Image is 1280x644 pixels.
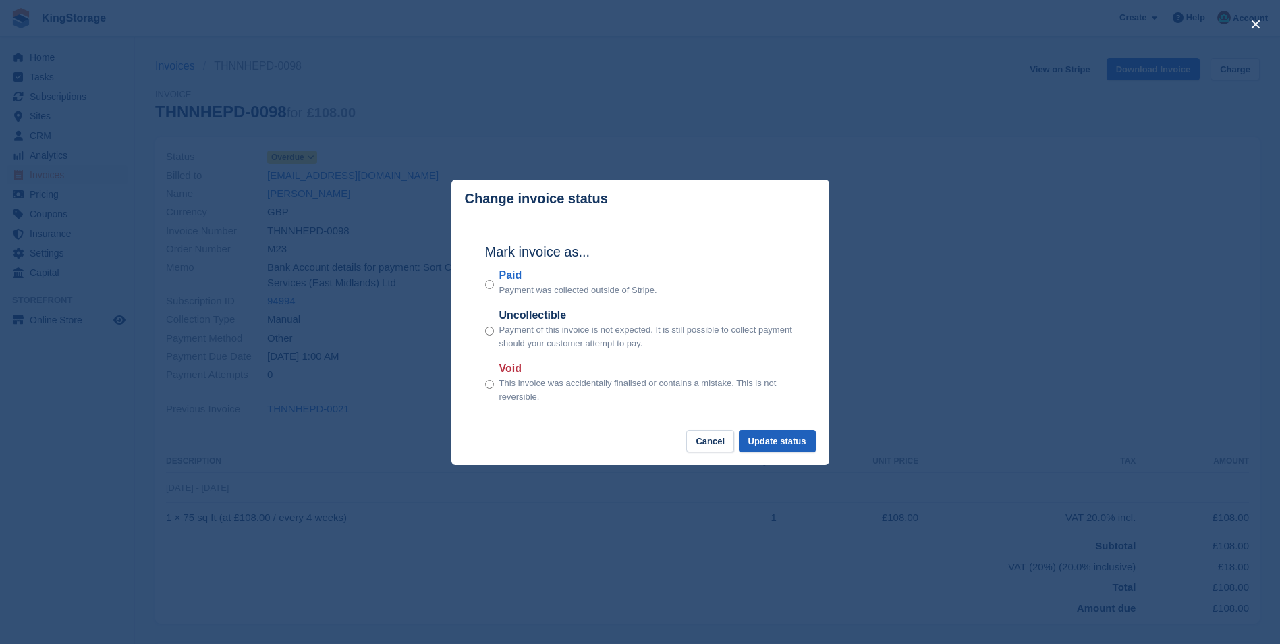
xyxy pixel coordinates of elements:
[485,242,796,262] h2: Mark invoice as...
[499,307,796,323] label: Uncollectible
[465,191,608,207] p: Change invoice status
[499,323,796,350] p: Payment of this invoice is not expected. It is still possible to collect payment should your cust...
[499,360,796,377] label: Void
[499,267,657,284] label: Paid
[499,377,796,403] p: This invoice was accidentally finalised or contains a mistake. This is not reversible.
[739,430,816,452] button: Update status
[1245,14,1267,35] button: close
[499,284,657,297] p: Payment was collected outside of Stripe.
[686,430,734,452] button: Cancel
